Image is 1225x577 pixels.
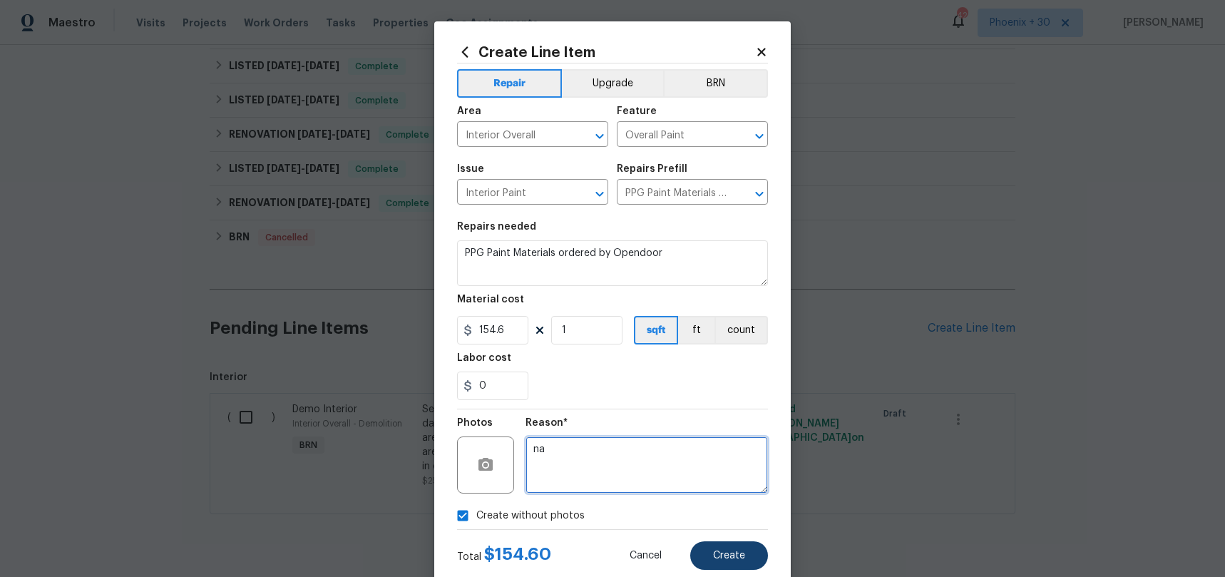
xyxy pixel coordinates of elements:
[590,126,610,146] button: Open
[590,184,610,204] button: Open
[484,546,551,563] span: $ 154.60
[457,547,551,564] div: Total
[457,295,524,305] h5: Material cost
[634,316,678,344] button: sqft
[526,418,568,428] h5: Reason*
[476,509,585,524] span: Create without photos
[607,541,685,570] button: Cancel
[457,222,536,232] h5: Repairs needed
[457,164,484,174] h5: Issue
[749,184,769,204] button: Open
[457,418,493,428] h5: Photos
[617,106,657,116] h5: Feature
[457,353,511,363] h5: Labor cost
[457,106,481,116] h5: Area
[714,316,768,344] button: count
[457,69,562,98] button: Repair
[617,164,687,174] h5: Repairs Prefill
[526,436,768,494] textarea: na
[630,551,662,561] span: Cancel
[562,69,664,98] button: Upgrade
[457,44,755,60] h2: Create Line Item
[690,541,768,570] button: Create
[713,551,745,561] span: Create
[663,69,768,98] button: BRN
[457,240,768,286] textarea: PPG Paint Materials ordered by Opendoor
[678,316,714,344] button: ft
[749,126,769,146] button: Open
